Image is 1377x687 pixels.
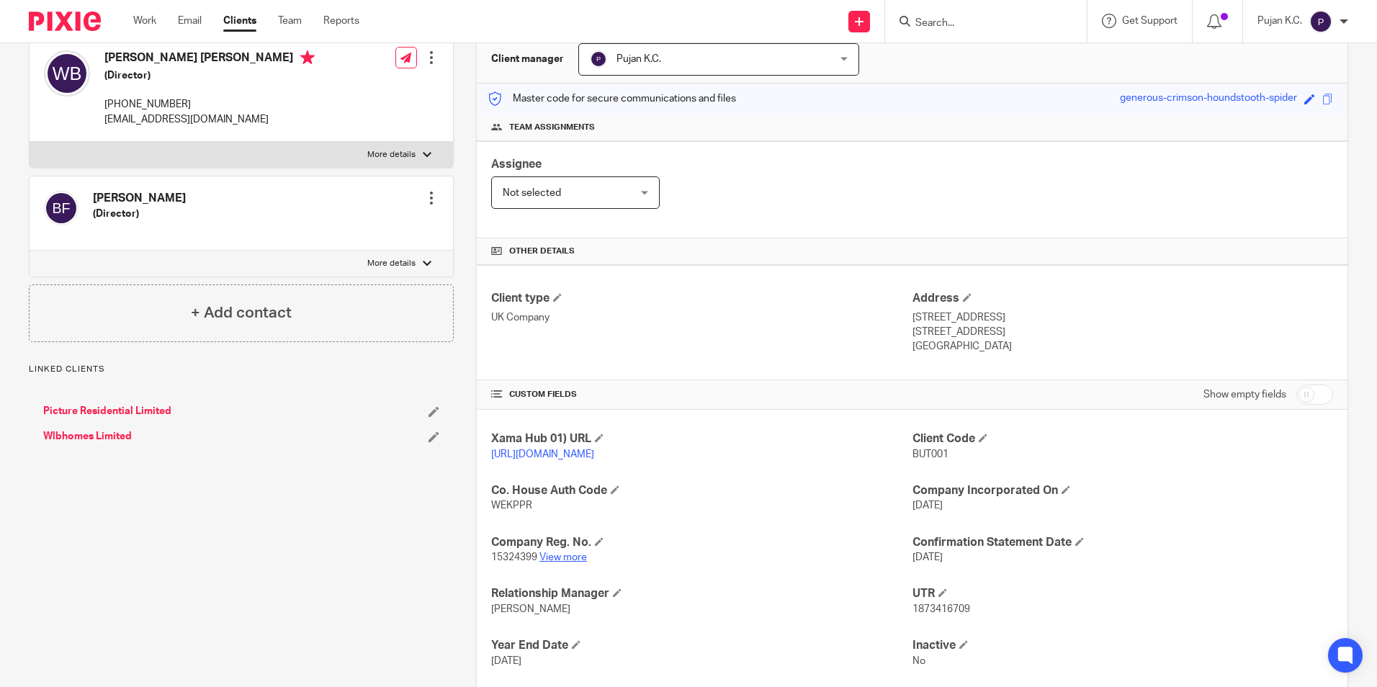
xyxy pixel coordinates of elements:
[912,638,1333,653] h4: Inactive
[503,188,561,198] span: Not selected
[323,14,359,28] a: Reports
[491,310,912,325] p: UK Company
[1309,10,1332,33] img: svg%3E
[367,258,416,269] p: More details
[616,54,661,64] span: Pujan K.C.
[912,310,1333,325] p: [STREET_ADDRESS]
[1120,91,1297,107] div: generous-crimson-houndstooth-spider
[104,97,315,112] p: [PHONE_NUMBER]
[914,17,1044,30] input: Search
[1122,16,1178,26] span: Get Support
[491,449,594,459] a: [URL][DOMAIN_NAME]
[104,112,315,127] p: [EMAIL_ADDRESS][DOMAIN_NAME]
[491,158,542,170] span: Assignee
[912,586,1333,601] h4: UTR
[491,483,912,498] h4: Co. House Auth Code
[44,50,90,96] img: svg%3E
[133,14,156,28] a: Work
[491,586,912,601] h4: Relationship Manager
[912,483,1333,498] h4: Company Incorporated On
[367,149,416,161] p: More details
[29,12,101,31] img: Pixie
[912,552,943,562] span: [DATE]
[104,50,315,68] h4: [PERSON_NAME] [PERSON_NAME]
[191,302,292,324] h4: + Add contact
[491,389,912,400] h4: CUSTOM FIELDS
[491,552,537,562] span: 15324399
[912,449,948,459] span: BUT001
[491,431,912,446] h4: Xama Hub 01) URL
[1203,387,1286,402] label: Show empty fields
[491,656,521,666] span: [DATE]
[912,535,1333,550] h4: Confirmation Statement Date
[491,535,912,550] h4: Company Reg. No.
[43,404,171,418] a: Picture Residential Limited
[1257,14,1302,28] p: Pujan K.C.
[44,191,79,225] img: svg%3E
[912,291,1333,306] h4: Address
[488,91,736,106] p: Master code for secure communications and files
[104,68,315,83] h5: (Director)
[178,14,202,28] a: Email
[912,339,1333,354] p: [GEOGRAPHIC_DATA]
[93,191,186,206] h4: [PERSON_NAME]
[93,207,186,221] h5: (Director)
[491,291,912,306] h4: Client type
[491,638,912,653] h4: Year End Date
[912,431,1333,446] h4: Client Code
[509,122,595,133] span: Team assignments
[509,246,575,257] span: Other details
[29,364,454,375] p: Linked clients
[912,656,925,666] span: No
[539,552,587,562] a: View more
[912,325,1333,339] p: [STREET_ADDRESS]
[223,14,256,28] a: Clients
[491,52,564,66] h3: Client manager
[491,500,532,511] span: WEKPPR
[912,500,943,511] span: [DATE]
[300,50,315,65] i: Primary
[491,604,570,614] span: [PERSON_NAME]
[912,604,970,614] span: 1873416709
[590,50,607,68] img: svg%3E
[43,429,132,444] a: Wlbhomes Limited
[278,14,302,28] a: Team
